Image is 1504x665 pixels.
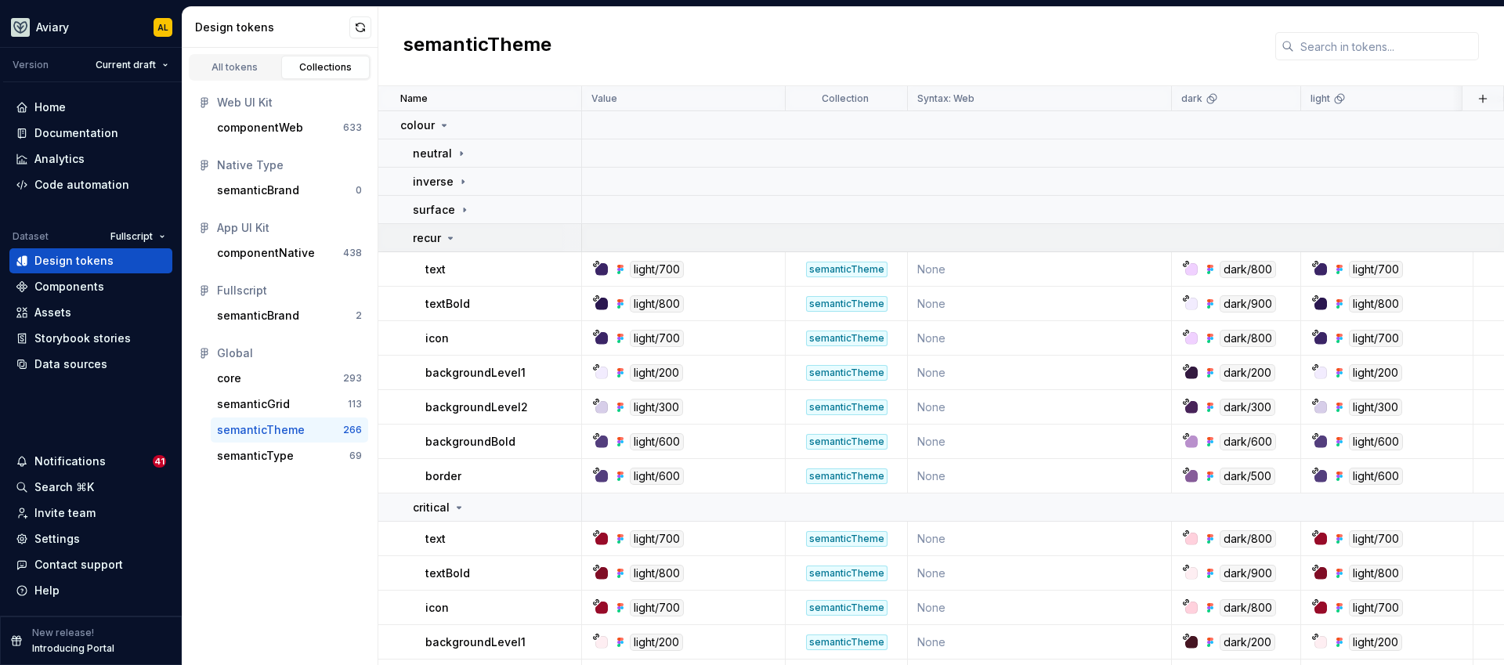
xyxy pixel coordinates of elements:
[1349,364,1402,381] div: light/200
[1311,92,1330,105] p: light
[348,398,362,410] div: 113
[211,303,368,328] button: semanticBrand2
[34,479,94,495] div: Search ⌘K
[806,399,888,415] div: semanticTheme
[356,309,362,322] div: 2
[211,443,368,468] button: semanticType69
[403,32,551,60] h2: semanticTheme
[9,526,172,551] a: Settings
[287,61,365,74] div: Collections
[400,92,428,105] p: Name
[1349,295,1403,313] div: light/800
[425,262,446,277] p: text
[806,331,888,346] div: semanticTheme
[425,566,470,581] p: textBold
[217,157,362,173] div: Native Type
[630,530,684,548] div: light/700
[34,454,106,469] div: Notifications
[196,61,274,74] div: All tokens
[425,331,449,346] p: icon
[630,399,683,416] div: light/300
[413,230,441,246] p: recur
[349,450,362,462] div: 69
[822,92,869,105] p: Collection
[908,321,1172,356] td: None
[413,146,452,161] p: neutral
[1220,468,1275,485] div: dark/500
[9,552,172,577] button: Contact support
[425,600,449,616] p: icon
[908,287,1172,321] td: None
[9,172,172,197] a: Code automation
[110,230,153,243] span: Fullscript
[1349,530,1403,548] div: light/700
[1349,599,1403,616] div: light/700
[195,20,349,35] div: Design tokens
[1220,634,1275,651] div: dark/200
[1294,32,1479,60] input: Search in tokens...
[413,500,450,515] p: critical
[1220,399,1275,416] div: dark/300
[1349,468,1403,485] div: light/600
[217,448,294,464] div: semanticType
[343,121,362,134] div: 633
[211,366,368,391] button: core293
[1220,530,1276,548] div: dark/800
[630,295,684,313] div: light/800
[630,468,684,485] div: light/600
[630,433,684,450] div: light/600
[34,279,104,295] div: Components
[217,220,362,236] div: App UI Kit
[806,468,888,484] div: semanticTheme
[9,449,172,474] button: Notifications41
[356,184,362,197] div: 0
[211,392,368,417] button: semanticGrid113
[211,115,368,140] button: componentWeb633
[34,505,96,521] div: Invite team
[908,425,1172,459] td: None
[34,253,114,269] div: Design tokens
[217,345,362,361] div: Global
[1220,565,1276,582] div: dark/900
[908,459,1172,493] td: None
[217,308,299,323] div: semanticBrand
[425,531,446,547] p: text
[11,18,30,37] img: 256e2c79-9abd-4d59-8978-03feab5a3943.png
[157,21,168,34] div: AL
[9,146,172,172] a: Analytics
[217,396,290,412] div: semanticGrid
[9,326,172,351] a: Storybook stories
[1349,261,1403,278] div: light/700
[630,330,684,347] div: light/700
[908,556,1172,591] td: None
[400,117,435,133] p: colour
[211,240,368,266] button: componentNative438
[908,356,1172,390] td: None
[217,120,303,136] div: componentWeb
[1349,433,1403,450] div: light/600
[211,417,368,443] button: semanticTheme266
[1220,330,1276,347] div: dark/800
[630,634,683,651] div: light/200
[34,177,129,193] div: Code automation
[9,501,172,526] a: Invite team
[1181,92,1202,105] p: dark
[34,305,71,320] div: Assets
[806,634,888,650] div: semanticTheme
[217,183,299,198] div: semanticBrand
[1349,330,1403,347] div: light/700
[343,247,362,259] div: 438
[9,300,172,325] a: Assets
[1220,433,1276,450] div: dark/600
[36,20,69,35] div: Aviary
[1349,565,1403,582] div: light/800
[34,331,131,346] div: Storybook stories
[217,422,305,438] div: semanticTheme
[343,372,362,385] div: 293
[217,245,315,261] div: componentNative
[425,634,526,650] p: backgroundLevel1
